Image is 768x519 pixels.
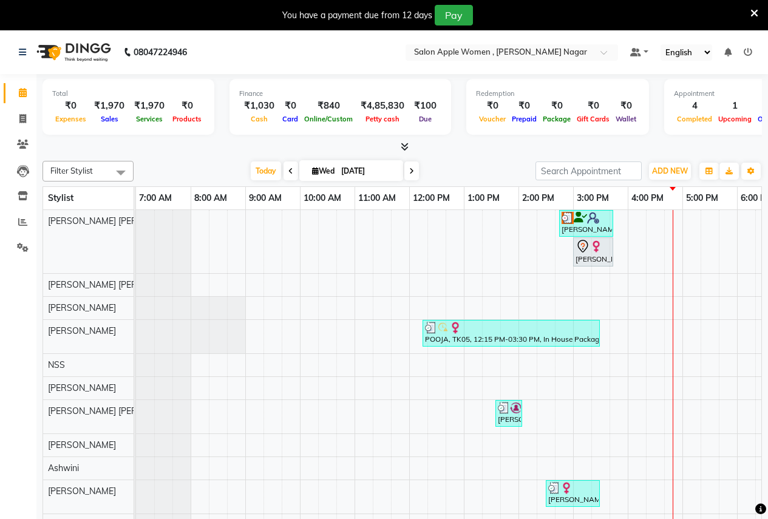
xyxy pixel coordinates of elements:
span: ADD NEW [652,166,688,175]
a: 5:00 PM [683,189,721,207]
span: Card [279,115,301,123]
span: Cash [248,115,271,123]
input: 2025-09-03 [338,162,398,180]
span: [PERSON_NAME] [48,439,116,450]
div: [PERSON_NAME], TK02, 01:35 PM-02:05 PM, 2g liposoluble flavoured waxing - Half legs - [DEMOGRAPHI... [497,402,521,425]
span: [PERSON_NAME] [PERSON_NAME] [48,215,186,226]
span: [PERSON_NAME] [PERSON_NAME] [48,279,186,290]
span: Due [416,115,435,123]
span: Completed [674,115,715,123]
span: Wed [309,166,338,175]
div: ₹0 [613,99,639,113]
a: 9:00 AM [246,189,285,207]
div: ₹0 [279,99,301,113]
div: 1 [715,99,755,113]
div: ₹1,970 [129,99,169,113]
span: Products [169,115,205,123]
a: 8:00 AM [191,189,230,207]
div: You have a payment due from 12 days [282,9,432,22]
a: 12:00 PM [410,189,453,207]
span: Ashwini [48,463,79,473]
span: Wallet [613,115,639,123]
span: Petty cash [362,115,403,123]
span: Today [251,161,281,180]
div: [PERSON_NAME], TK03, 02:45 PM-03:45 PM, Hair Cut - [DEMOGRAPHIC_DATA] [560,212,612,235]
div: ₹0 [476,99,509,113]
span: Gift Cards [574,115,613,123]
div: ₹1,970 [89,99,129,113]
div: ₹4,85,830 [356,99,409,113]
span: Online/Custom [301,115,356,123]
span: Voucher [476,115,509,123]
a: 2:00 PM [519,189,557,207]
a: 11:00 AM [355,189,399,207]
div: ₹0 [509,99,540,113]
div: 4 [674,99,715,113]
span: Stylist [48,192,73,203]
span: Sales [98,115,121,123]
b: 08047224946 [134,35,187,69]
div: Redemption [476,89,639,99]
span: [PERSON_NAME] [48,382,116,393]
span: [PERSON_NAME] [48,302,116,313]
div: ₹0 [574,99,613,113]
span: [PERSON_NAME] [PERSON_NAME] [48,405,186,416]
a: 7:00 AM [136,189,175,207]
a: 3:00 PM [574,189,612,207]
div: [PERSON_NAME], TK04, 02:30 PM-03:30 PM, old Waxing (Sugar Wax - Regular) - Full Hands ([DEMOGRAPH... [547,482,599,505]
a: 4:00 PM [628,189,667,207]
div: ₹0 [169,99,205,113]
div: ₹840 [301,99,356,113]
span: Package [540,115,574,123]
div: ₹0 [52,99,89,113]
span: [PERSON_NAME] [48,325,116,336]
input: Search Appointment [535,161,642,180]
img: logo [31,35,114,69]
span: NSS [48,359,65,370]
span: Upcoming [715,115,755,123]
span: Filter Stylist [50,166,93,175]
div: Finance [239,89,441,99]
span: Services [133,115,166,123]
span: [PERSON_NAME] [48,486,116,497]
span: Expenses [52,115,89,123]
a: 10:00 AM [301,189,344,207]
div: [PERSON_NAME], TK01, 03:00 PM-03:45 PM, old Hair Cut - Hair Cut ([DEMOGRAPHIC_DATA]) [574,239,612,265]
div: Total [52,89,205,99]
span: Prepaid [509,115,540,123]
a: 1:00 PM [464,189,503,207]
div: ₹1,030 [239,99,279,113]
div: POOJA, TK05, 12:15 PM-03:30 PM, In House Packages - [DEMOGRAPHIC_DATA] beauty package 1100 (₹1100... [424,322,599,345]
button: Pay [435,5,473,25]
div: ₹0 [540,99,574,113]
button: ADD NEW [649,163,691,180]
div: ₹100 [409,99,441,113]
